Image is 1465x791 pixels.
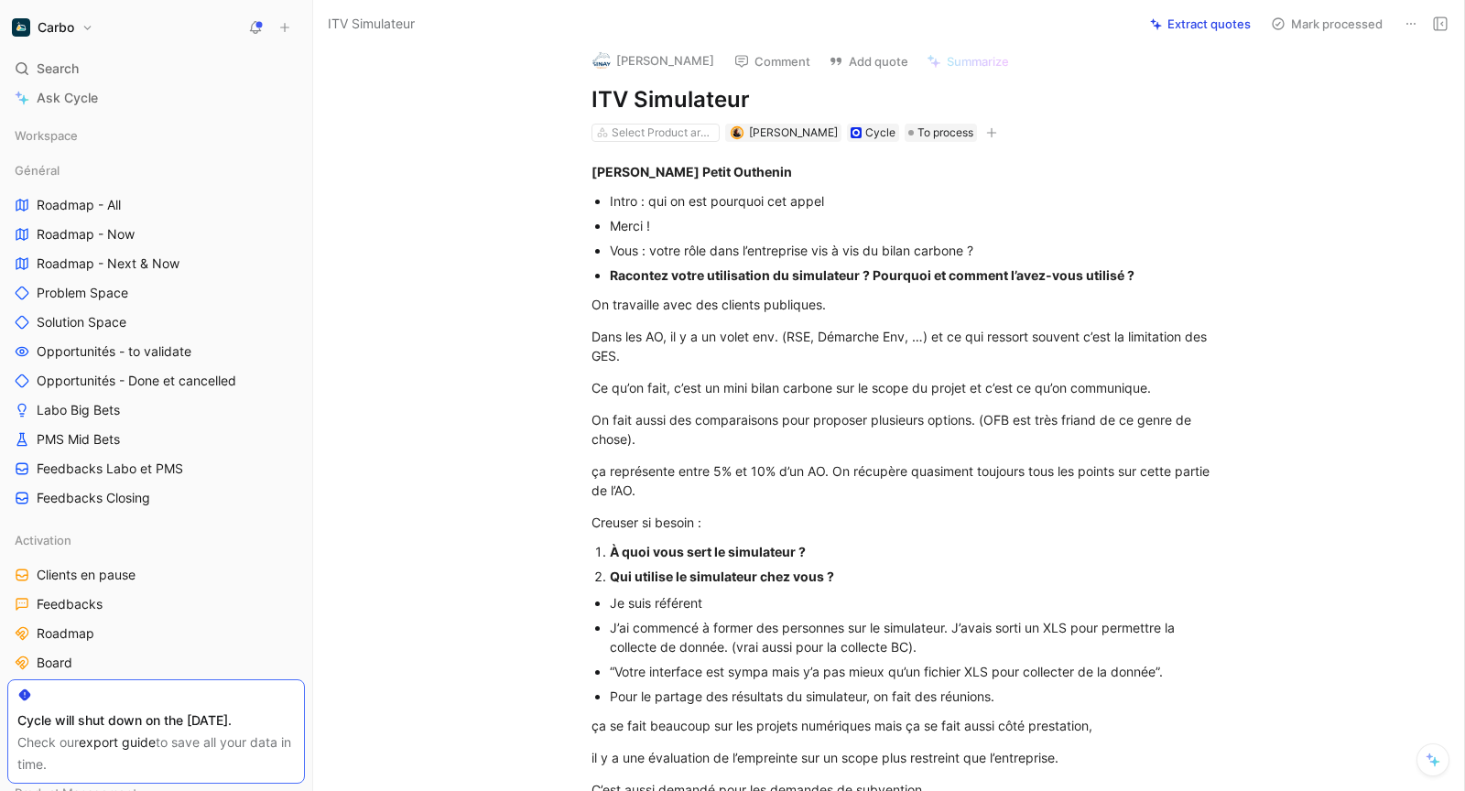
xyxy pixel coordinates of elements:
[7,338,305,365] a: Opportunités - to validate
[591,85,1225,114] h1: ITV Simulateur
[7,526,305,554] div: Activation
[1142,11,1259,37] button: Extract quotes
[7,526,305,764] div: ActivationClients en pauseFeedbacksRoadmapBoardBugs (par statut)Bugs (par criticité)Solutions dép...
[37,489,150,507] span: Feedbacks Closing
[7,84,305,112] a: Ask Cycle
[38,19,74,36] h1: Carbo
[37,255,179,273] span: Roadmap - Next & Now
[37,196,121,214] span: Roadmap - All
[591,461,1225,500] div: ça représente entre 5% et 10% d’un AO. On récupère quasiment toujours tous les points sur cette p...
[610,687,1225,706] div: Pour le partage des résultats du simulateur, on fait des réunions.
[7,484,305,512] a: Feedbacks Closing
[37,595,103,613] span: Feedbacks
[17,710,295,731] div: Cycle will shut down on the [DATE].
[1263,11,1391,37] button: Mark processed
[591,716,1225,735] div: ça se fait beaucoup sur les projets numériques mais ça se fait aussi côté prestation,
[749,125,838,139] span: [PERSON_NAME]
[591,748,1225,767] div: il y a une évaluation de l’empreinte sur un scope plus restreint que l’entreprise.
[37,313,126,331] span: Solution Space
[37,87,98,109] span: Ask Cycle
[37,225,135,244] span: Roadmap - Now
[15,531,71,549] span: Activation
[726,49,819,74] button: Comment
[37,401,120,419] span: Labo Big Bets
[592,51,611,70] img: logo
[591,327,1225,365] div: Dans les AO, il y a un volet env. (RSE, Démarche Env, …) et ce qui ressort souvent c’est la limit...
[7,55,305,82] div: Search
[7,649,305,677] a: Board
[7,191,305,219] a: Roadmap - All
[610,593,1225,612] div: Je suis référent
[610,544,806,559] strong: À quoi vous sert le simulateur ?
[7,309,305,336] a: Solution Space
[37,430,120,449] span: PMS Mid Bets
[37,342,191,361] span: Opportunités - to validate
[7,221,305,248] a: Roadmap - Now
[37,654,72,672] span: Board
[732,128,742,138] img: avatar
[610,216,1225,235] div: Merci !
[37,58,79,80] span: Search
[591,410,1225,449] div: On fait aussi des comparaisons pour proposer plusieurs options. (OFB est très friand de ce genre ...
[820,49,917,74] button: Add quote
[947,53,1009,70] span: Summarize
[7,396,305,424] a: Labo Big Bets
[7,157,305,512] div: GénéralRoadmap - AllRoadmap - NowRoadmap - Next & NowProblem SpaceSolution SpaceOpportunités - to...
[7,367,305,395] a: Opportunités - Done et cancelled
[7,591,305,618] a: Feedbacks
[918,49,1017,74] button: Summarize
[7,157,305,184] div: Général
[7,620,305,647] a: Roadmap
[7,250,305,277] a: Roadmap - Next & Now
[591,164,792,179] strong: [PERSON_NAME] Petit Outhenin
[610,618,1225,656] div: J’ai commencé à former des personnes sur le simulateur. J’avais sorti un XLS pour permettre la co...
[37,284,128,302] span: Problem Space
[37,460,183,478] span: Feedbacks Labo et PMS
[17,731,295,775] div: Check our to save all your data in time.
[7,279,305,307] a: Problem Space
[591,513,1225,532] div: Creuser si besoin :
[610,191,1225,211] div: Intro : qui on est pourquoi cet appel
[584,47,722,74] button: logo[PERSON_NAME]
[610,267,1134,283] strong: Racontez votre utilisation du simulateur ? Pourquoi et comment l’avez-vous utilisé ?
[591,378,1225,397] div: Ce qu’on fait, c’est un mini bilan carbone sur le scope du projet et c’est ce qu’on communique.
[328,13,415,35] span: ITV Simulateur
[7,455,305,482] a: Feedbacks Labo et PMS
[15,126,78,145] span: Workspace
[12,18,30,37] img: Carbo
[610,662,1225,681] div: “Votre interface est sympa mais y’a pas mieux qu’un fichier XLS pour collecter de la donnée”.
[79,734,156,750] a: export guide
[591,295,1225,314] div: On travaille avec des clients publiques.
[612,124,714,142] div: Select Product areas
[610,569,834,584] strong: Qui utilise le simulateur chez vous ?
[905,124,977,142] div: To process
[37,566,136,584] span: Clients en pause
[7,426,305,453] a: PMS Mid Bets
[610,241,1225,260] div: Vous : votre rôle dans l’entreprise vis à vis du bilan carbone ?
[865,124,895,142] div: Cycle
[7,561,305,589] a: Clients en pause
[37,624,94,643] span: Roadmap
[7,122,305,149] div: Workspace
[7,15,98,40] button: CarboCarbo
[15,161,60,179] span: Général
[917,124,973,142] span: To process
[37,372,236,390] span: Opportunités - Done et cancelled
